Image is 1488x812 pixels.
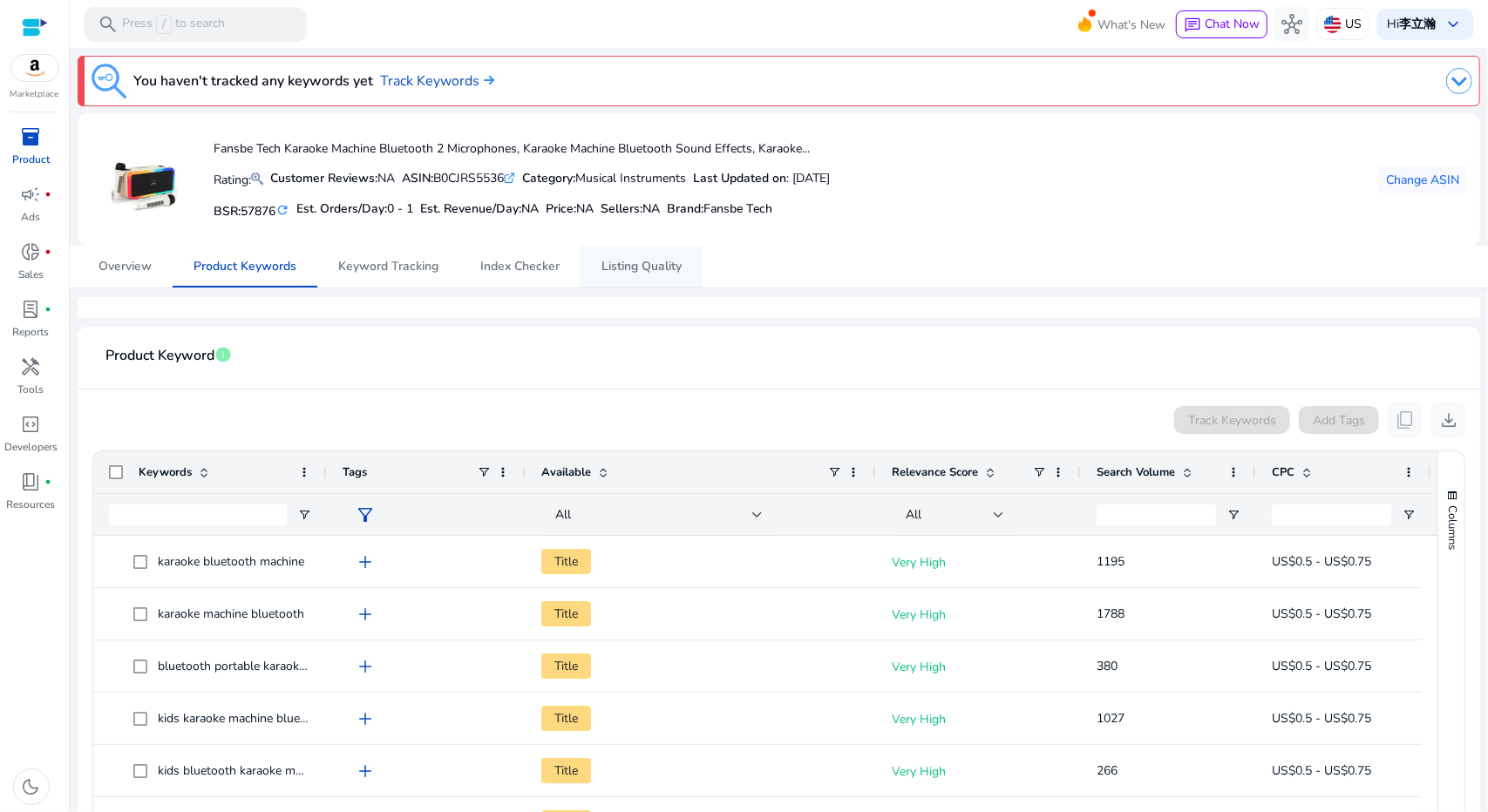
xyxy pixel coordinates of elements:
h4: Fansbe Tech Karaoke Machine Bluetooth 2 Microphones, Karaoke Machine Bluetooth Sound Effects, Kar... [214,142,830,157]
div: NA [270,169,395,187]
span: Index Checker [480,261,560,273]
span: Relevance Score [892,464,978,480]
b: 李立瀚 [1399,16,1436,32]
h5: : [667,202,772,217]
span: Search Volume [1097,464,1175,480]
h5: Price: [546,202,594,217]
b: Last Updated on [693,170,786,186]
span: Change ASIN [1386,171,1459,189]
input: Keywords Filter Input [109,504,287,525]
p: Tools [18,382,44,397]
span: Overview [99,261,152,273]
span: dark_mode [21,776,42,797]
h3: You haven't tracked any keywords yet [133,71,373,91]
span: 266 [1097,762,1118,779]
span: All [906,506,921,523]
span: US$0.5 - US$0.75 [1272,710,1371,727]
h5: Est. Revenue/Day: [420,202,539,217]
p: Very High [892,597,1065,633]
p: Marketplace [10,88,59,101]
span: code_blocks [21,414,42,435]
span: US$0.5 - US$0.75 [1272,658,1371,674]
span: Available [541,464,591,480]
span: What's New [1097,10,1165,40]
span: donut_small [21,241,42,262]
span: fiber_manual_record [45,306,52,313]
p: Press to search [122,15,225,34]
p: Very High [892,545,1065,580]
span: Chat Now [1205,16,1260,32]
div: : [DATE] [693,169,830,187]
p: US [1345,9,1362,39]
span: 1788 [1097,606,1124,622]
span: CPC [1272,464,1294,480]
span: / [156,15,172,34]
span: download [1438,409,1459,430]
span: inventory_2 [21,126,42,147]
img: dropdown-arrow.svg [1446,68,1472,94]
span: kids bluetooth karaoke machine [158,762,330,779]
span: 1027 [1097,710,1124,727]
span: Product Keyword [105,341,214,371]
span: Tags [343,464,367,480]
span: add [355,656,376,677]
p: Ads [22,209,41,225]
button: Open Filter Menu [1402,508,1416,522]
h5: BSR: [214,200,289,220]
span: search [98,14,119,35]
button: download [1431,403,1466,437]
button: Open Filter Menu [297,508,311,522]
button: chatChat Now [1176,10,1267,38]
p: Very High [892,649,1065,685]
span: hub [1281,14,1302,35]
span: book_4 [21,471,42,492]
p: Hi [1387,18,1436,30]
b: ASIN: [402,170,433,186]
p: Resources [7,497,56,512]
span: add [355,604,376,625]
span: fiber_manual_record [45,191,52,198]
span: kids karaoke machine bluetooth [158,710,330,727]
span: fiber_manual_record [45,478,52,485]
span: bluetooth portable karaoke machine [158,658,353,674]
span: Title [541,653,591,679]
input: Search Volume Filter Input [1097,504,1216,525]
span: Product Keywords [194,261,296,273]
p: Developers [4,439,58,455]
span: fiber_manual_record [45,248,52,255]
span: filter_alt [355,504,376,525]
p: Very High [892,754,1065,789]
span: NA [642,200,660,217]
h5: Est. Orders/Day: [296,202,413,217]
button: hub [1274,7,1309,42]
span: Keyword Tracking [338,261,438,273]
input: CPC Filter Input [1272,504,1391,525]
span: Fansbe Tech [703,200,772,217]
span: Title [541,706,591,731]
span: Columns [1444,505,1460,550]
span: info [214,346,232,363]
mat-icon: refresh [275,202,289,219]
span: campaign [21,184,42,205]
div: Musical Instruments [522,169,686,187]
span: Brand [667,200,701,217]
img: 71IcRdyFW7L.jpg [112,147,177,213]
p: Very High [892,701,1065,737]
span: add [355,551,376,572]
span: NA [576,200,594,217]
img: keyword-tracking.svg [92,64,126,98]
span: karaoke machine bluetooth [158,606,304,622]
p: Reports [13,324,50,340]
img: arrow-right.svg [479,75,494,85]
button: Open Filter Menu [1226,508,1240,522]
b: Customer Reviews: [270,170,377,186]
div: B0CJRS5536 [402,169,515,187]
span: 380 [1097,658,1118,674]
button: Change ASIN [1379,166,1466,193]
span: add [355,761,376,782]
span: 57876 [241,203,275,220]
span: US$0.5 - US$0.75 [1272,553,1371,570]
span: Listing Quality [601,261,682,273]
span: NA [521,200,539,217]
span: handyman [21,356,42,377]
